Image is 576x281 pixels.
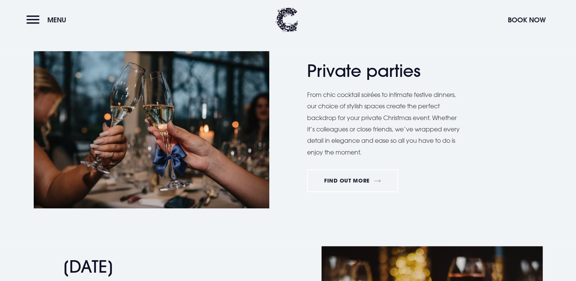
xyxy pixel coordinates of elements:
h2: Private parties [307,61,455,81]
img: Christmas Hotel in Northern Ireland [34,51,269,208]
span: Menu [47,16,66,24]
h2: [DATE] [62,257,210,277]
p: From chic cocktail soirées to intimate festive dinners, our choice of stylish spaces create the p... [307,89,462,158]
button: Menu [27,12,70,28]
a: FIND OUT MORE [307,169,398,192]
button: Book Now [504,12,549,28]
img: Clandeboye Lodge [276,8,298,32]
